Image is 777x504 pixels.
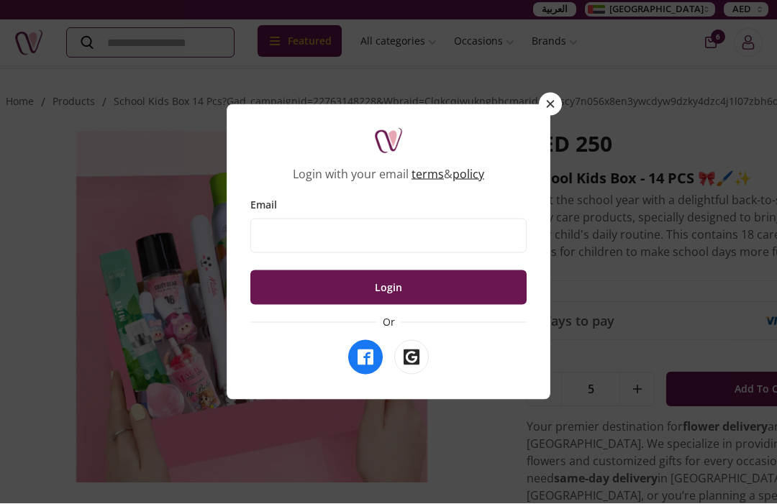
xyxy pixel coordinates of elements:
[250,270,527,305] button: Login
[348,340,383,375] button: Login with Facebook
[539,93,562,116] button: Close panel
[250,165,527,183] p: Login with your email &
[453,166,484,182] a: policy
[250,200,527,210] label: Email
[394,340,429,375] button: Login with Google
[377,315,401,329] span: Or
[412,166,444,182] a: terms
[374,127,403,155] img: Nigwa-uae-gifts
